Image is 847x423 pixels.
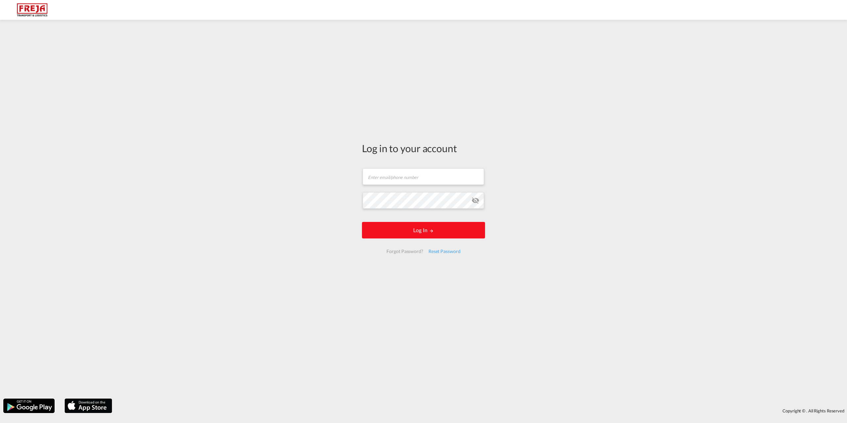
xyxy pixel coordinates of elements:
img: 586607c025bf11f083711d99603023e7.png [10,3,55,18]
img: google.png [3,398,55,414]
div: Copyright © . All Rights Reserved [115,405,847,416]
md-icon: icon-eye-off [471,196,479,204]
button: LOGIN [362,222,485,238]
div: Reset Password [426,245,463,257]
img: apple.png [64,398,113,414]
div: Forgot Password? [384,245,425,257]
input: Enter email/phone number [363,168,484,185]
div: Log in to your account [362,141,485,155]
